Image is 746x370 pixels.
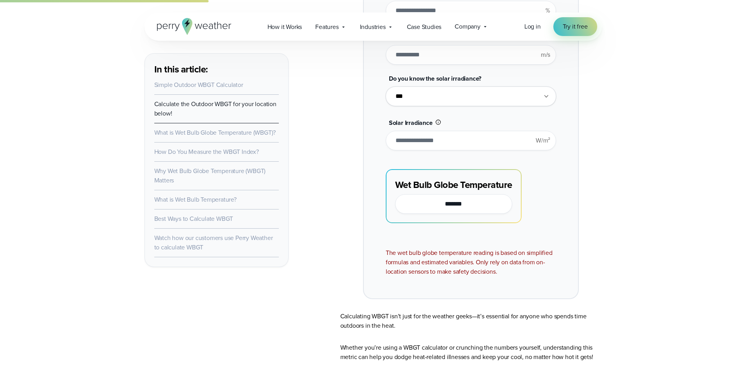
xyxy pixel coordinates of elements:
[340,312,602,330] p: Calculating WBGT isn’t just for the weather geeks—it’s essential for anyone who spends time outdo...
[154,166,266,185] a: Why Wet Bulb Globe Temperature (WBGT) Matters
[154,80,243,89] a: Simple Outdoor WBGT Calculator
[360,22,386,32] span: Industries
[261,19,309,35] a: How it Works
[154,147,259,156] a: How Do You Measure the WBGT Index?
[315,22,338,32] span: Features
[400,19,448,35] a: Case Studies
[154,99,276,118] a: Calculate the Outdoor WBGT for your location below!
[340,343,602,362] p: Whether you’re using a WBGT calculator or crunching the numbers yourself, understanding this metr...
[524,22,541,31] a: Log in
[154,233,273,252] a: Watch how our customers use Perry Weather to calculate WBGT
[553,17,597,36] a: Try it free
[154,214,233,223] a: Best Ways to Calculate WBGT
[563,22,588,31] span: Try it free
[407,22,442,32] span: Case Studies
[154,195,237,204] a: What is Wet Bulb Temperature?
[386,248,556,276] div: The wet bulb globe temperature reading is based on simplified formulas and estimated variables. O...
[154,63,279,76] h3: In this article:
[389,74,481,83] span: Do you know the solar irradiance?
[389,118,433,127] span: Solar Irradiance
[267,22,302,32] span: How it Works
[154,128,276,137] a: What is Wet Bulb Globe Temperature (WBGT)?
[455,22,480,31] span: Company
